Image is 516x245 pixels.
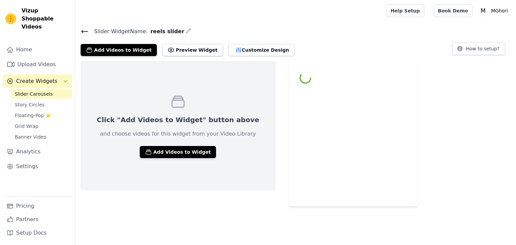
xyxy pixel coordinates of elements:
a: Slider Carousels [11,89,72,99]
button: Customize Design [228,44,295,56]
span: Slider Widget Name: [89,28,148,36]
span: Floating-Pop ⭐ [15,112,51,119]
p: MGhori [488,5,511,17]
a: Banner Video [11,132,72,142]
a: Story Circles [11,100,72,109]
a: Floating-Pop ⭐ [11,111,72,120]
button: Create Widgets [3,75,72,88]
span: Create Widgets [16,77,57,85]
a: Book Demo [434,4,472,17]
div: Edit Name [186,27,191,36]
span: Slider Carousels [15,91,53,97]
a: Upload Videos [3,58,72,71]
a: Home [3,43,72,56]
a: Setup Docs [3,226,72,240]
a: Pricing [3,199,72,213]
button: Add Videos to Widget [81,44,157,56]
img: Vizup [5,13,16,24]
span: Banner Video [15,134,46,140]
p: Click "Add Videos to Widget" button above [97,115,259,125]
a: Help Setup [386,4,424,17]
button: Add Videos to Widget [140,146,216,158]
button: Preview Widget [162,44,223,56]
a: Analytics [3,145,72,158]
text: M [481,7,486,14]
span: Grid Wrap [15,123,38,130]
p: and choose videos for this widget from your Video Library [100,130,256,138]
a: Settings [3,160,72,173]
span: reels slider [148,28,184,36]
span: Vizup Shoppable Videos [21,7,70,31]
a: Partners [3,213,72,226]
span: Story Circles [15,101,44,108]
button: M MGhori [478,5,511,17]
a: Grid Wrap [11,121,72,131]
a: How to setup? [452,47,505,53]
button: How to setup? [452,42,505,55]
